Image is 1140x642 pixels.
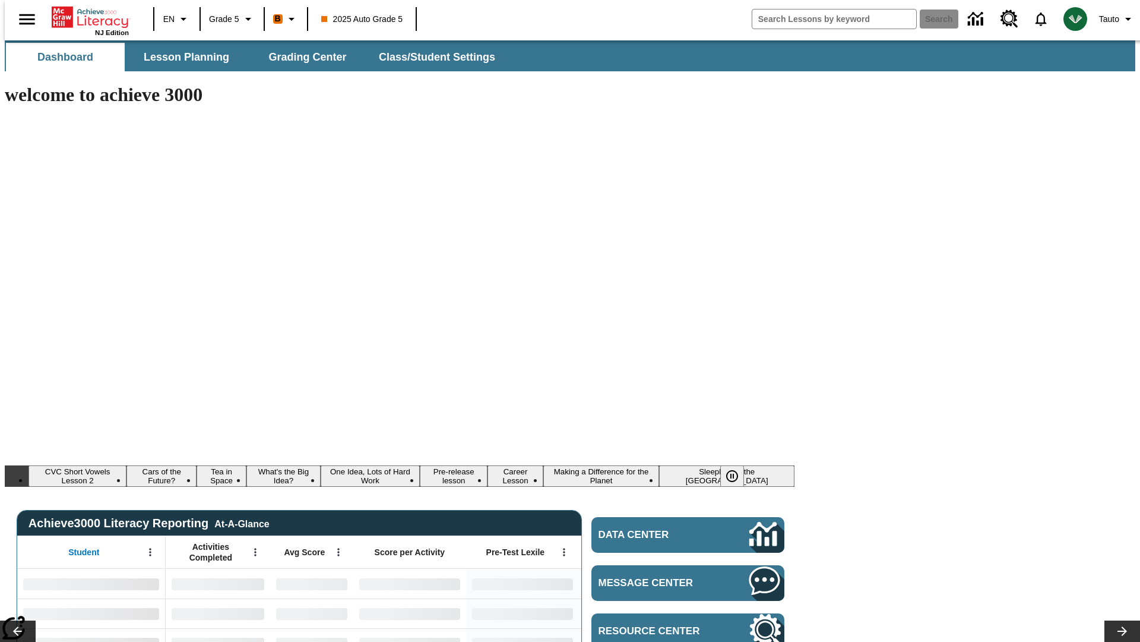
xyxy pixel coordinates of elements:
[28,517,270,530] span: Achieve3000 Literacy Reporting
[598,529,710,541] span: Data Center
[321,13,403,26] span: 2025 Auto Grade 5
[246,465,321,487] button: Slide 4 What's the Big Idea?
[1063,7,1087,31] img: avatar image
[720,465,744,487] button: Pause
[369,43,505,71] button: Class/Student Settings
[1094,8,1140,30] button: Profile/Settings
[95,29,129,36] span: NJ Edition
[5,84,794,106] h1: welcome to achieve 3000
[284,547,325,558] span: Avg Score
[52,4,129,36] div: Home
[270,599,353,628] div: No Data,
[126,465,197,487] button: Slide 2 Cars of the Future?
[1104,621,1140,642] button: Lesson carousel, Next
[209,13,239,26] span: Grade 5
[591,517,784,553] a: Data Center
[659,465,794,487] button: Slide 9 Sleepless in the Animal Kingdom
[166,569,270,599] div: No Data,
[420,465,488,487] button: Slide 6 Pre-release lesson
[1099,13,1119,26] span: Tauto
[163,13,175,26] span: EN
[37,51,93,64] span: Dashboard
[9,2,45,37] button: Open side menu
[246,543,264,561] button: Open Menu
[270,569,353,599] div: No Data,
[961,3,993,36] a: Data Center
[275,11,281,26] span: B
[166,599,270,628] div: No Data,
[720,465,756,487] div: Pause
[5,40,1135,71] div: SubNavbar
[1056,4,1094,34] button: Select a new avatar
[172,542,250,563] span: Activities Completed
[379,51,495,64] span: Class/Student Settings
[486,547,545,558] span: Pre-Test Lexile
[248,43,367,71] button: Grading Center
[28,465,126,487] button: Slide 1 CVC Short Vowels Lesson 2
[214,517,269,530] div: At-A-Glance
[598,625,714,637] span: Resource Center
[141,543,159,561] button: Open Menu
[5,43,506,71] div: SubNavbar
[555,543,573,561] button: Open Menu
[543,465,660,487] button: Slide 8 Making a Difference for the Planet
[158,8,196,30] button: Language: EN, Select a language
[268,51,346,64] span: Grading Center
[321,465,420,487] button: Slide 5 One Idea, Lots of Hard Work
[375,547,445,558] span: Score per Activity
[1025,4,1056,34] a: Notifications
[752,10,916,29] input: search field
[598,577,714,589] span: Message Center
[268,8,303,30] button: Boost Class color is orange. Change class color
[52,5,129,29] a: Home
[144,51,229,64] span: Lesson Planning
[330,543,347,561] button: Open Menu
[204,8,260,30] button: Grade: Grade 5, Select a grade
[487,465,543,487] button: Slide 7 Career Lesson
[993,3,1025,35] a: Resource Center, Will open in new tab
[68,547,99,558] span: Student
[591,565,784,601] a: Message Center
[197,465,246,487] button: Slide 3 Tea in Space
[6,43,125,71] button: Dashboard
[127,43,246,71] button: Lesson Planning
